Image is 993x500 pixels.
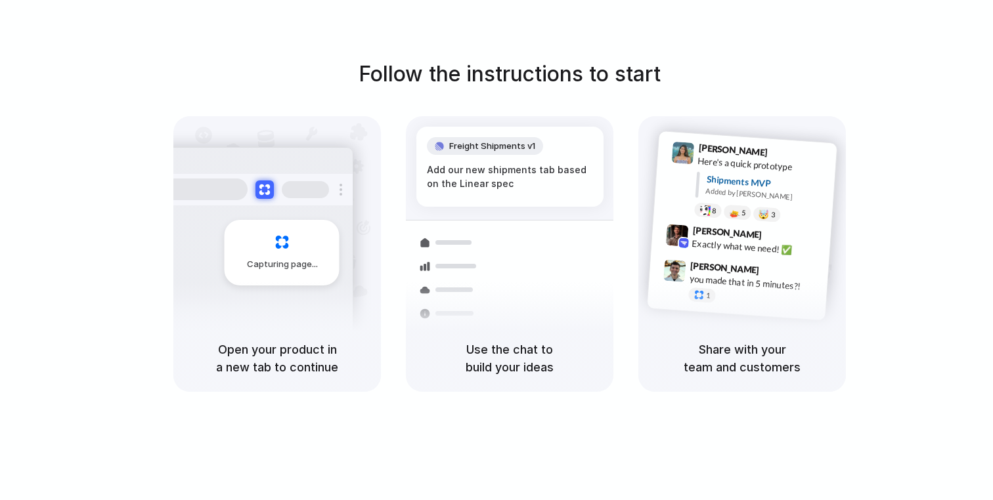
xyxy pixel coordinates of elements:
[692,223,762,242] span: [PERSON_NAME]
[698,140,768,159] span: [PERSON_NAME]
[689,272,820,294] div: you made that in 5 minutes?!
[697,154,829,177] div: Here's a quick prototype
[712,207,717,214] span: 8
[759,209,770,219] div: 🤯
[247,258,320,271] span: Capturing page
[763,264,790,280] span: 9:47 AM
[772,147,799,163] span: 9:41 AM
[690,258,760,277] span: [PERSON_NAME]
[427,163,593,190] div: Add our new shipments tab based on the Linear spec
[422,341,598,376] h5: Use the chat to build your ideas
[766,229,793,245] span: 9:42 AM
[741,209,746,217] span: 5
[706,292,711,299] span: 1
[449,140,535,153] span: Freight Shipments v1
[654,341,830,376] h5: Share with your team and customers
[692,236,823,259] div: Exactly what we need! ✅
[706,173,827,194] div: Shipments MVP
[189,341,365,376] h5: Open your product in a new tab to continue
[705,186,826,205] div: Added by [PERSON_NAME]
[771,211,776,219] span: 3
[359,58,661,90] h1: Follow the instructions to start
